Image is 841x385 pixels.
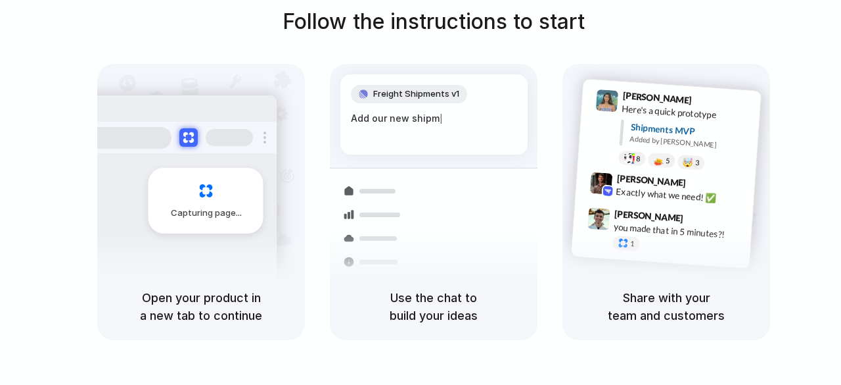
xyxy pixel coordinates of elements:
[614,207,684,226] span: [PERSON_NAME]
[613,220,744,242] div: you made that in 5 minutes?!
[636,155,641,163] span: 8
[616,171,686,190] span: [PERSON_NAME]
[630,240,635,247] span: 1
[695,159,700,167] span: 3
[630,120,752,142] div: Shipments MVP
[171,207,244,220] span: Capturing page
[666,157,670,165] span: 5
[622,102,753,124] div: Here's a quick prototype
[629,134,750,153] div: Added by [PERSON_NAME]
[687,213,714,228] span: 9:47 AM
[283,6,585,38] h1: Follow the instructions to start
[373,88,459,101] span: Freight Shipments v1
[616,185,747,207] div: Exactly what we need! ✅
[578,289,754,324] h5: Share with your team and customers
[346,289,522,324] h5: Use the chat to build your ideas
[683,157,694,167] div: 🤯
[440,113,443,124] span: |
[696,95,723,111] span: 9:41 AM
[113,289,289,324] h5: Open your product in a new tab to continue
[351,111,517,126] div: Add our new shipm
[690,178,717,193] span: 9:42 AM
[622,88,692,107] span: [PERSON_NAME]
